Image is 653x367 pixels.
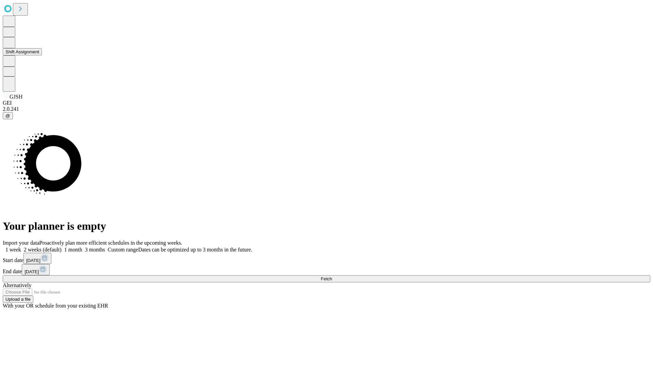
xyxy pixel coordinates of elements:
[24,247,62,252] span: 2 weeks (default)
[23,253,51,264] button: [DATE]
[138,247,252,252] span: Dates can be optimized up to 3 months in the future.
[3,220,650,232] h1: Your planner is empty
[108,247,138,252] span: Custom range
[3,264,650,275] div: End date
[3,303,108,309] span: With your OR schedule from your existing EHR
[3,100,650,106] div: GEI
[3,296,33,303] button: Upload a file
[5,113,10,118] span: @
[3,253,650,264] div: Start date
[10,94,22,100] span: GJSH
[3,106,650,112] div: 2.0.241
[3,112,13,119] button: @
[39,240,182,246] span: Proactively plan more efficient schedules in the upcoming weeks.
[26,258,40,263] span: [DATE]
[5,247,21,252] span: 1 week
[3,275,650,282] button: Fetch
[64,247,82,252] span: 1 month
[321,276,332,281] span: Fetch
[3,240,39,246] span: Import your data
[85,247,105,252] span: 3 months
[3,282,31,288] span: Alternatively
[3,48,42,55] button: Shift Assignment
[22,264,50,275] button: [DATE]
[24,269,39,274] span: [DATE]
